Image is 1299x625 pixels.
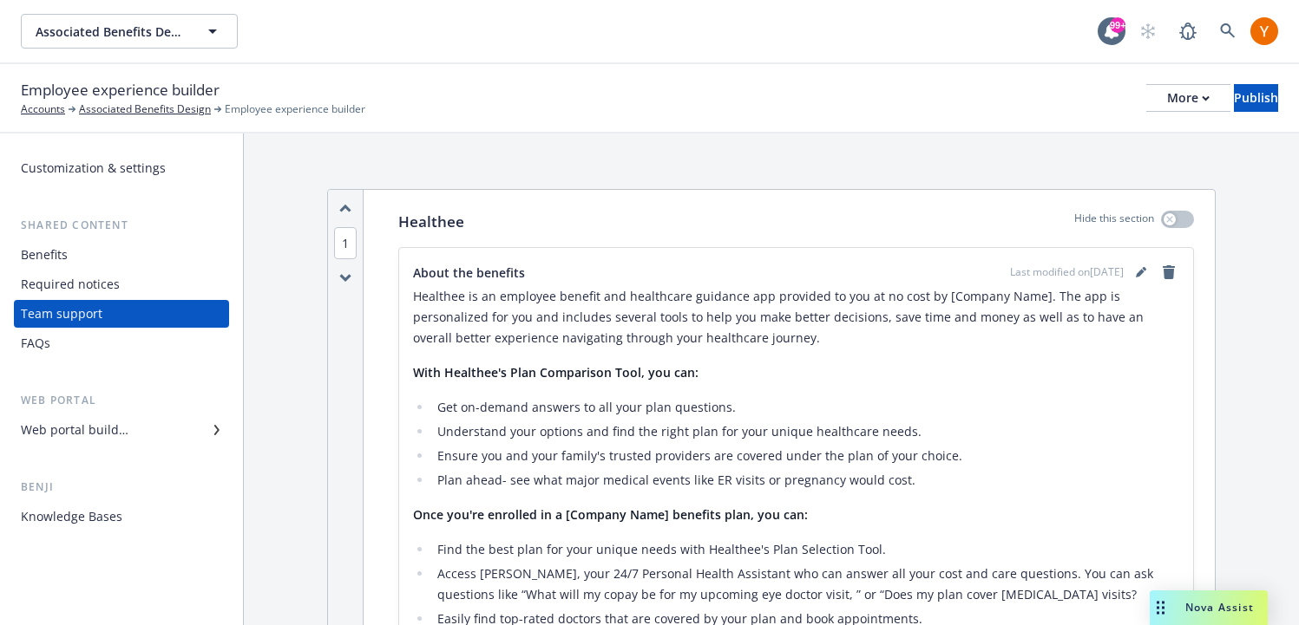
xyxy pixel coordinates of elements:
div: Benefits [21,241,68,269]
div: Drag to move [1150,590,1171,625]
a: Web portal builder [14,416,229,444]
a: Knowledge Bases [14,503,229,531]
a: Associated Benefits Design [79,101,211,117]
a: Report a Bug [1171,14,1205,49]
a: remove [1158,262,1179,283]
button: 1 [334,234,357,252]
div: Publish [1234,85,1278,111]
a: Accounts [21,101,65,117]
div: Required notices [21,270,120,298]
a: Start snowing [1131,14,1165,49]
strong: With Healthee's Plan Comparison Tool, you can: [413,364,699,381]
p: Healthee [398,211,464,233]
span: 1 [334,227,357,259]
a: editPencil [1131,262,1151,283]
button: Associated Benefits Design [21,14,238,49]
div: Customization & settings [21,154,166,182]
li: Access [PERSON_NAME], your 24/7 Personal Health Assistant who can answer all your cost and care q... [432,563,1179,605]
div: 99+ [1110,17,1125,33]
div: Web portal [14,392,229,409]
div: More [1167,85,1210,111]
a: FAQs [14,329,229,357]
li: Ensure you and your family's trusted providers are covered under the plan of your choice. [432,446,1179,466]
div: Benji [14,479,229,496]
span: About the benefits [413,264,525,282]
span: Last modified on [DATE] [1010,264,1124,280]
a: Team support [14,300,229,328]
li: Understand your options and find the right plan for your unique healthcare needs. [432,421,1179,442]
p: Hide this section [1074,211,1154,233]
div: Web portal builder [21,416,128,444]
img: photo [1250,17,1278,45]
div: Shared content [14,217,229,234]
a: Search [1210,14,1245,49]
li: Find the best plan for your unique needs with Healthee's Plan Selection Tool. [432,539,1179,560]
button: More [1146,84,1230,112]
div: Team support [21,300,102,328]
a: Customization & settings [14,154,229,182]
span: Employee experience builder [21,79,220,101]
p: Healthee is an employee benefit and healthcare guidance app provided to you at no cost by [Compan... [413,286,1179,348]
span: Associated Benefits Design [36,23,186,41]
span: Nova Assist [1185,600,1254,615]
div: Knowledge Bases [21,503,122,531]
a: Benefits [14,241,229,269]
button: Publish [1234,84,1278,112]
span: Employee experience builder [225,101,365,117]
button: Nova Assist [1150,590,1268,625]
li: Get on-demand answers to all your plan questions. [432,397,1179,418]
li: Plan ahead- see what major medical events like ER visits or pregnancy would cost. [432,470,1179,491]
strong: Once you're enrolled in a [Company Name] benefits plan, you can: [413,506,808,523]
a: Required notices [14,270,229,298]
div: FAQs [21,329,50,357]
